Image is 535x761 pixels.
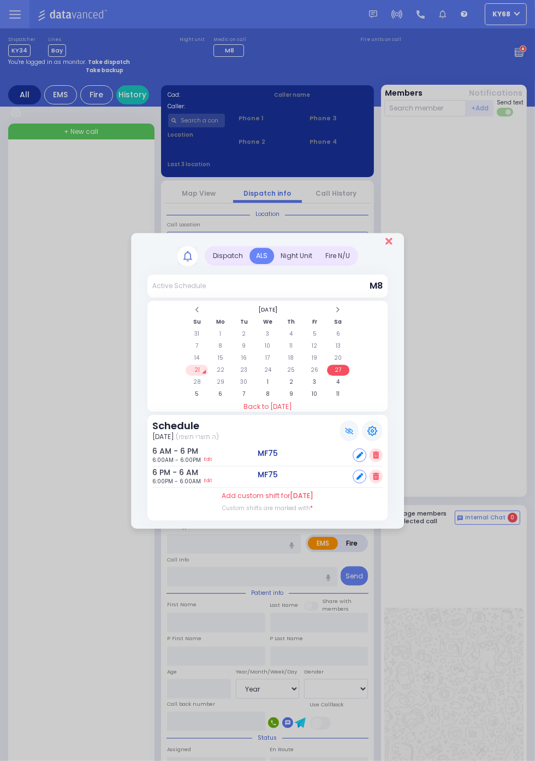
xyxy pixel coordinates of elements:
td: 15 [209,353,231,364]
td: 26 [304,365,326,376]
span: 6:00AM - 6:00PM [152,456,201,464]
th: Sa [327,317,349,327]
td: 14 [186,353,208,364]
td: 23 [233,365,255,376]
div: Fire N/U [319,248,356,264]
span: [DATE] [152,432,174,442]
span: [DATE] [290,491,313,500]
td: 9 [233,341,255,352]
td: 20 [327,353,349,364]
td: 2 [233,329,255,339]
td: 21 [186,365,208,376]
th: We [256,317,278,327]
th: Th [280,317,302,327]
h6: 6 AM - 6 PM [152,447,182,456]
td: 11 [280,341,302,352]
th: Su [186,317,208,327]
a: Back to [DATE] [147,402,388,412]
span: M8 [370,279,383,292]
td: 4 [280,329,302,339]
div: Dispatch [206,248,249,264]
th: Mo [209,317,231,327]
td: 13 [327,341,349,352]
td: 5 [304,329,326,339]
div: Night Unit [274,248,319,264]
td: 8 [256,389,278,400]
td: 25 [280,365,302,376]
td: 29 [209,377,231,388]
a: Edit [204,477,212,485]
h5: MF75 [258,449,278,458]
td: 1 [256,377,278,388]
td: 3 [304,377,326,388]
td: 24 [256,365,278,376]
th: Fr [304,317,326,327]
td: 16 [233,353,255,364]
td: 10 [256,341,278,352]
td: 19 [304,353,326,364]
th: Tu [233,317,255,327]
h6: 6 PM - 6 AM [152,468,182,477]
td: 31 [186,329,208,339]
td: 5 [186,389,208,400]
h5: MF75 [258,470,278,479]
td: 28 [186,377,208,388]
td: 18 [280,353,302,364]
td: 6 [209,389,231,400]
td: 17 [256,353,278,364]
th: Select Month [209,305,326,315]
td: 8 [209,341,231,352]
span: 6:00PM - 6:00AM [152,477,201,485]
td: 4 [327,377,349,388]
td: 22 [209,365,231,376]
label: Add custom shift for [222,491,313,501]
span: (ה תשרי תשפו) [176,432,219,442]
td: 30 [233,377,255,388]
td: 27 [327,365,349,376]
td: 6 [327,329,349,339]
td: 9 [280,389,302,400]
td: 1 [209,329,231,339]
span: Previous Month [194,306,200,313]
td: 3 [256,329,278,339]
a: Edit [204,456,212,464]
label: Custom shifts are marked with [222,504,313,512]
td: 11 [327,389,349,400]
h3: Schedule [152,420,219,432]
td: 7 [233,389,255,400]
td: 2 [280,377,302,388]
div: ALS [249,248,274,264]
td: 10 [304,389,326,400]
td: 12 [304,341,326,352]
button: Close [385,236,393,246]
div: Active Schedule [152,281,206,291]
span: Next Month [335,306,341,313]
td: 7 [186,341,208,352]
